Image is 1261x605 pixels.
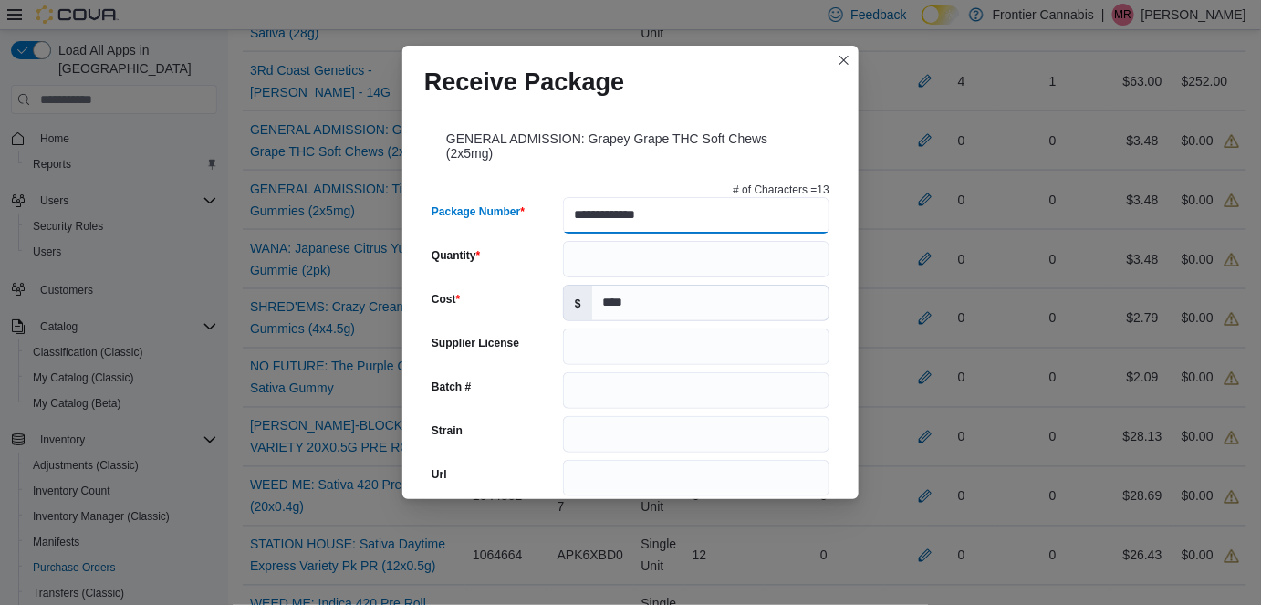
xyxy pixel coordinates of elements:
[432,248,480,263] label: Quantity
[733,183,829,197] p: # of Characters = 13
[432,467,447,482] label: Url
[432,292,460,307] label: Cost
[424,68,624,97] h1: Receive Package
[432,423,463,438] label: Strain
[432,204,525,219] label: Package Number
[432,336,519,350] label: Supplier License
[432,380,471,394] label: Batch #
[833,49,855,71] button: Closes this modal window
[564,286,592,320] label: $
[424,110,837,175] div: GENERAL ADMISSION: Grapey Grape THC Soft Chews (2x5mg)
